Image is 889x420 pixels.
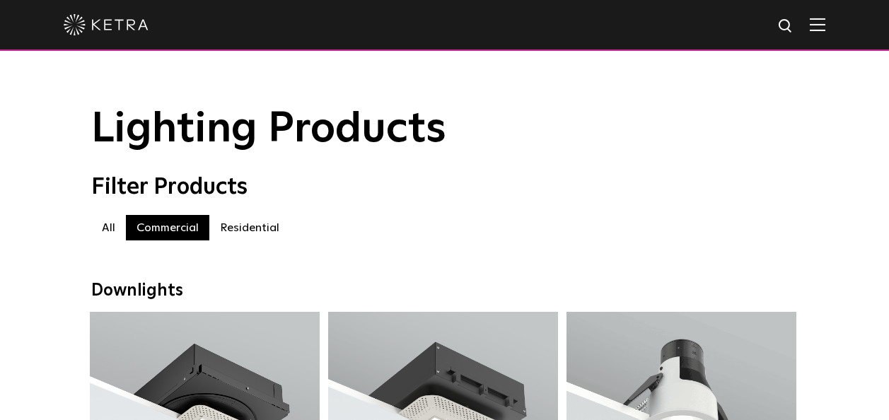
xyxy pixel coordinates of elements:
[810,18,825,31] img: Hamburger%20Nav.svg
[91,281,798,301] div: Downlights
[777,18,795,35] img: search icon
[64,14,149,35] img: ketra-logo-2019-white
[91,215,126,240] label: All
[91,108,446,151] span: Lighting Products
[209,215,290,240] label: Residential
[91,174,798,201] div: Filter Products
[126,215,209,240] label: Commercial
